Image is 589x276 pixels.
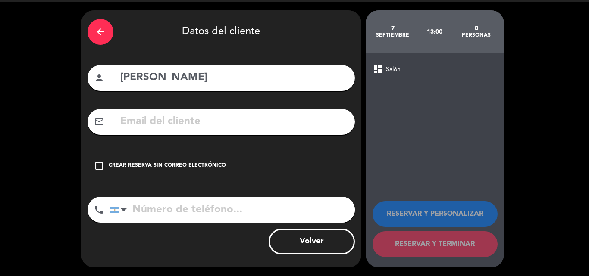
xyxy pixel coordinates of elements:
[110,197,130,222] div: Argentina: +54
[119,113,348,130] input: Email del cliente
[455,25,497,32] div: 8
[88,17,355,47] div: Datos del cliente
[119,69,348,87] input: Nombre del cliente
[110,197,355,223] input: Número de teléfono...
[94,117,104,127] i: mail_outline
[94,205,104,215] i: phone
[95,27,106,37] i: arrow_back
[94,73,104,83] i: person
[269,229,355,254] button: Volver
[109,161,226,170] div: Crear reserva sin correo electrónico
[94,161,104,171] i: check_box_outline_blank
[373,201,498,227] button: RESERVAR Y PERSONALIZAR
[372,25,414,32] div: 7
[372,32,414,39] div: septiembre
[373,231,498,257] button: RESERVAR Y TERMINAR
[373,64,383,74] span: dashboard
[455,32,497,39] div: personas
[386,65,401,74] span: Salón
[414,17,455,47] div: 13:00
